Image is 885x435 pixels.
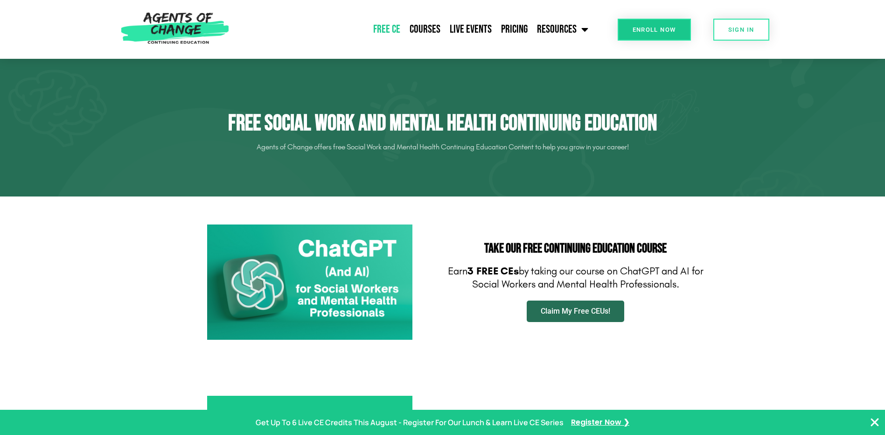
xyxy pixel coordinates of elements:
a: Register Now ❯ [571,416,629,429]
p: Agents of Change offers free Social Work and Mental Health Continuing Education Content to help y... [181,140,704,154]
a: SIGN IN [713,19,769,41]
span: Claim My Free CEUs! [541,308,610,315]
h1: Free Social Work and Mental Health Continuing Education [181,110,704,137]
button: Close Banner [869,417,880,428]
a: Courses [405,18,445,41]
span: Enroll Now [633,27,676,33]
p: Get Up To 6 Live CE Credits This August - Register For Our Lunch & Learn Live CE Series [256,416,564,429]
nav: Menu [234,18,593,41]
a: Claim My Free CEUs! [527,301,624,322]
a: Pricing [496,18,532,41]
h2: Take Our FREE Continuing Education Course [447,242,704,255]
p: Earn by taking our course on ChatGPT and AI for Social Workers and Mental Health Professionals. [447,265,704,291]
span: SIGN IN [728,27,754,33]
a: Enroll Now [618,19,691,41]
a: Free CE [369,18,405,41]
b: 3 FREE CEs [467,265,519,277]
a: Resources [532,18,593,41]
a: Live Events [445,18,496,41]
